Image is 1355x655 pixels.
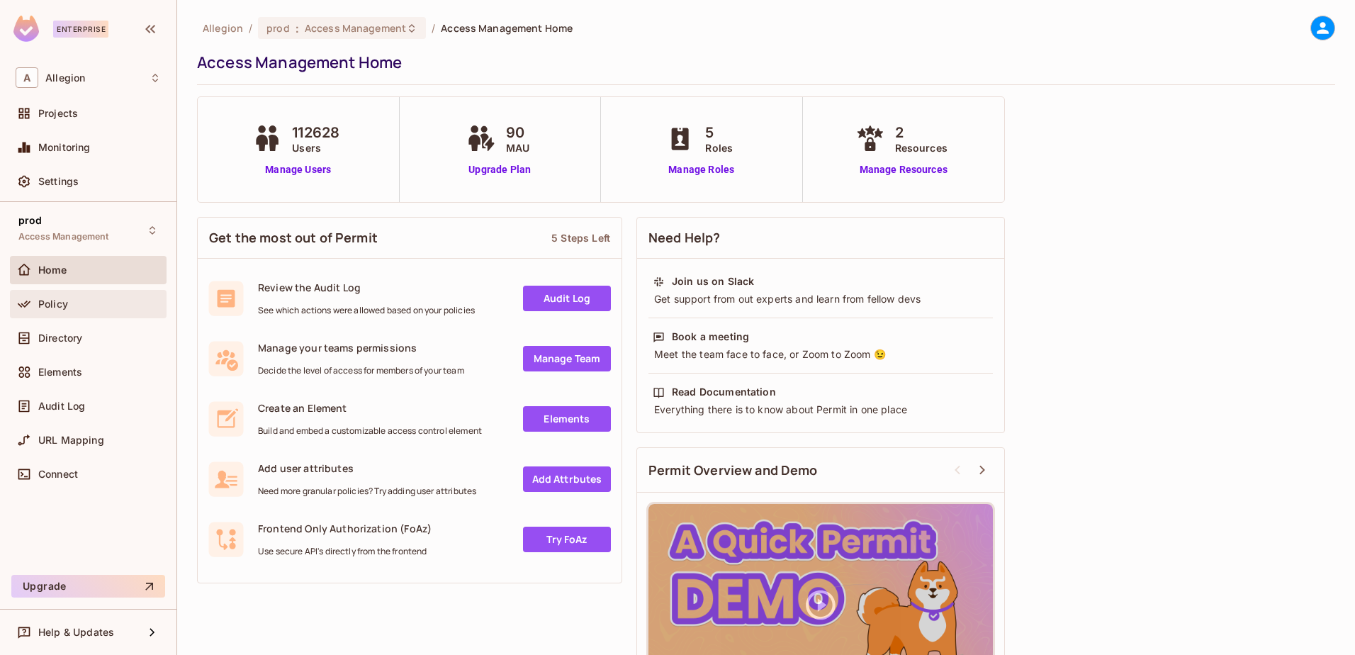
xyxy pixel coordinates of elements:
a: Audit Log [523,286,611,311]
span: Projects [38,108,78,119]
div: Meet the team face to face, or Zoom to Zoom 😉 [653,347,989,362]
span: Monitoring [38,142,91,153]
span: Access Management Home [441,21,573,35]
div: Access Management Home [197,52,1328,73]
a: Manage Roles [663,162,740,177]
span: 5 [705,122,733,143]
li: / [432,21,435,35]
span: Elements [38,366,82,378]
span: A [16,67,38,88]
a: Manage Resources [853,162,955,177]
span: See which actions were allowed based on your policies [258,305,475,316]
span: URL Mapping [38,435,104,446]
img: SReyMgAAAABJRU5ErkJggg== [13,16,39,42]
span: Settings [38,176,79,187]
div: 5 Steps Left [551,231,610,245]
span: prod [266,21,290,35]
a: Upgrade Plan [463,162,536,177]
div: Everything there is to know about Permit in one place [653,403,989,417]
div: Get support from out experts and learn from fellow devs [653,292,989,306]
a: Elements [523,406,611,432]
a: Add Attrbutes [523,466,611,492]
a: Manage Users [249,162,347,177]
span: Need Help? [648,229,721,247]
span: Add user attributes [258,461,476,475]
span: Frontend Only Authorization (FoAz) [258,522,432,535]
span: 112628 [292,122,339,143]
span: Get the most out of Permit [209,229,378,247]
span: 2 [895,122,948,143]
span: Permit Overview and Demo [648,461,818,479]
button: Upgrade [11,575,165,598]
span: Users [292,140,339,155]
div: Join us on Slack [672,274,754,289]
span: Help & Updates [38,627,114,638]
span: 90 [506,122,529,143]
span: Resources [895,140,948,155]
span: Create an Element [258,401,482,415]
span: Need more granular policies? Try adding user attributes [258,486,476,497]
span: Access Management [305,21,406,35]
span: Workspace: Allegion [45,72,85,84]
span: Home [38,264,67,276]
span: Access Management [18,231,109,242]
span: : [295,23,300,34]
span: Manage your teams permissions [258,341,464,354]
span: Connect [38,469,78,480]
a: Manage Team [523,346,611,371]
li: / [249,21,252,35]
span: prod [18,215,43,226]
span: Audit Log [38,401,85,412]
a: Try FoAz [523,527,611,552]
div: Enterprise [53,21,108,38]
div: Book a meeting [672,330,749,344]
span: Decide the level of access for members of your team [258,365,464,376]
span: the active workspace [203,21,243,35]
span: Review the Audit Log [258,281,475,294]
span: Build and embed a customizable access control element [258,425,482,437]
div: Read Documentation [672,385,776,399]
span: MAU [506,140,529,155]
span: Policy [38,298,68,310]
span: Directory [38,332,82,344]
span: Use secure API's directly from the frontend [258,546,432,557]
span: Roles [705,140,733,155]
